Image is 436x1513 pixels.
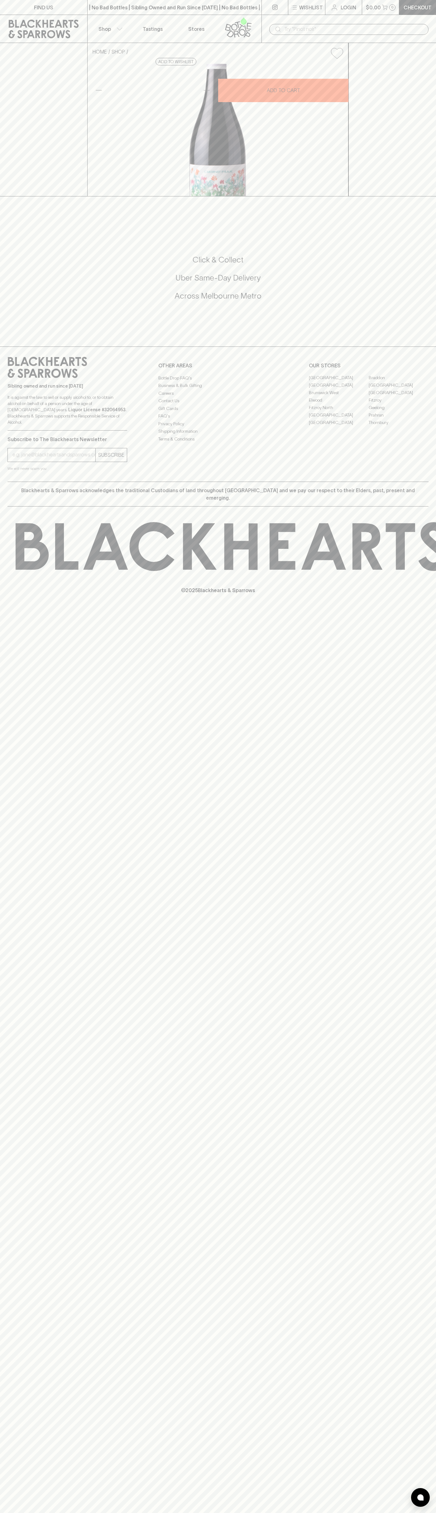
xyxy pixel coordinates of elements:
[369,412,429,419] a: Prahran
[68,407,126,412] strong: Liquor License #32064953
[158,428,278,435] a: Shipping Information
[7,394,127,425] p: It is against the law to sell or supply alcohol to, or to obtain alcohol on behalf of a person un...
[158,362,278,369] p: OTHER AREAS
[369,419,429,427] a: Thornbury
[12,487,424,502] p: Blackhearts & Sparrows acknowledges the traditional Custodians of land throughout [GEOGRAPHIC_DAT...
[158,435,278,443] a: Terms & Conditions
[7,383,127,389] p: Sibling owned and run since [DATE]
[7,465,127,472] p: We will never spam you
[309,397,369,404] a: Elwood
[12,450,95,460] input: e.g. jane@blackheartsandsparrows.com.au
[158,420,278,427] a: Privacy Policy
[158,374,278,382] a: Bottle Drop FAQ's
[391,6,394,9] p: 0
[158,412,278,420] a: FAQ's
[158,382,278,389] a: Business & Bulk Gifting
[93,49,107,54] a: HOME
[158,405,278,412] a: Gift Cards
[309,389,369,397] a: Brunswick West
[369,374,429,382] a: Braddon
[309,382,369,389] a: [GEOGRAPHIC_DATA]
[7,255,429,265] h5: Click & Collect
[299,4,323,11] p: Wishlist
[369,397,429,404] a: Fitzroy
[98,25,111,33] p: Shop
[341,4,356,11] p: Login
[96,448,127,462] button: SUBSCRIBE
[7,230,429,334] div: Call to action block
[158,397,278,405] a: Contact Us
[143,25,163,33] p: Tastings
[34,4,53,11] p: FIND US
[88,15,131,43] button: Shop
[309,374,369,382] a: [GEOGRAPHIC_DATA]
[188,25,204,33] p: Stores
[131,15,175,43] a: Tastings
[7,291,429,301] h5: Across Melbourne Metro
[218,79,348,102] button: ADD TO CART
[267,87,300,94] p: ADD TO CART
[156,58,196,65] button: Add to wishlist
[404,4,432,11] p: Checkout
[175,15,218,43] a: Stores
[7,273,429,283] h5: Uber Same-Day Delivery
[309,412,369,419] a: [GEOGRAPHIC_DATA]
[417,1494,424,1501] img: bubble-icon
[88,64,348,196] img: 40528.png
[369,404,429,412] a: Geelong
[284,24,424,34] input: Try "Pinot noir"
[328,45,346,61] button: Add to wishlist
[7,436,127,443] p: Subscribe to The Blackhearts Newsletter
[158,389,278,397] a: Careers
[369,382,429,389] a: [GEOGRAPHIC_DATA]
[309,419,369,427] a: [GEOGRAPHIC_DATA]
[309,362,429,369] p: OUR STORES
[309,404,369,412] a: Fitzroy North
[112,49,125,54] a: SHOP
[369,389,429,397] a: [GEOGRAPHIC_DATA]
[98,451,124,459] p: SUBSCRIBE
[366,4,381,11] p: $0.00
